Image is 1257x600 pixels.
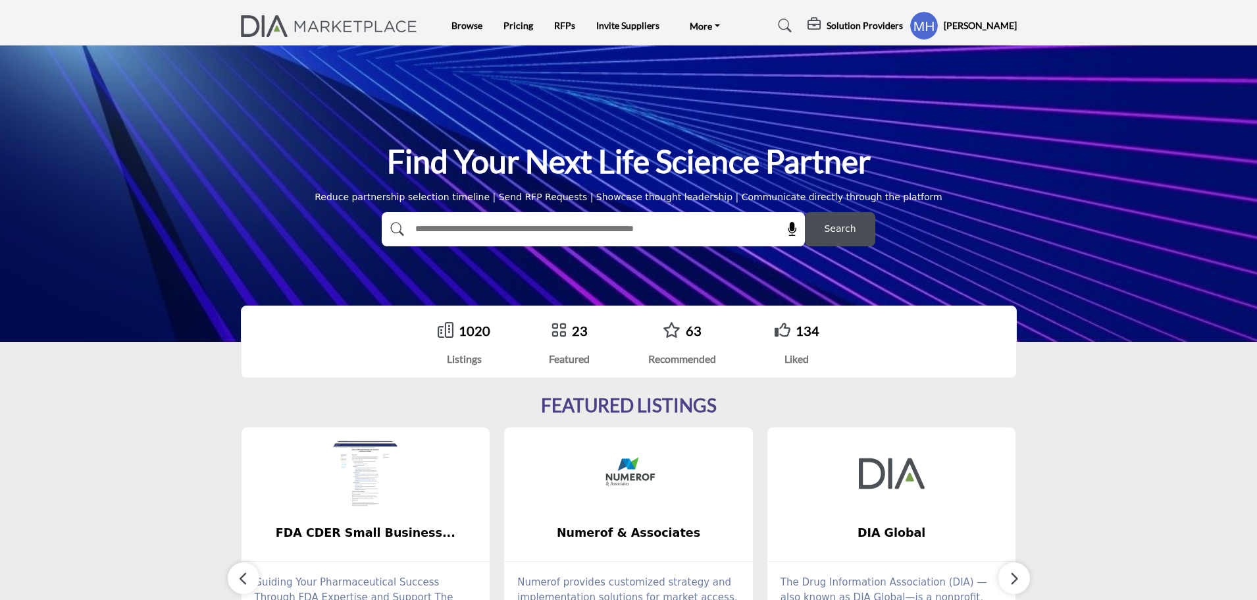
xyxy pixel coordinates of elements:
button: Show hide supplier dropdown [910,11,938,40]
div: Solution Providers [808,18,903,34]
i: Go to Liked [775,322,790,338]
h1: Find Your Next Life Science Partner [387,141,871,182]
a: More [680,16,729,35]
a: Search [765,15,800,36]
span: Numerof & Associates [524,524,733,541]
h2: FEATURED LISTINGS [541,395,717,417]
b: DIA Global [787,516,996,551]
a: RFPs [554,20,575,31]
img: Site Logo [241,15,424,37]
div: Liked [775,351,819,367]
a: Numerof & Associates [504,516,753,551]
img: DIA Global [859,441,925,506]
a: 134 [796,323,819,339]
span: DIA Global [787,524,996,541]
a: Invite Suppliers [596,20,659,31]
span: FDA CDER Small Business... [261,524,471,541]
img: Numerof & Associates [596,441,661,506]
a: 63 [686,323,702,339]
img: FDA CDER Small Business and Industry Assistance (SBIA) [332,441,398,506]
a: DIA Global [767,516,1016,551]
a: 1020 [459,323,490,339]
a: FDA CDER Small Business... [242,516,490,551]
a: Go to Featured [551,322,567,340]
b: Numerof & Associates [524,516,733,551]
div: Recommended [648,351,716,367]
h5: [PERSON_NAME] [944,19,1017,32]
a: Pricing [503,20,533,31]
h5: Solution Providers [827,20,903,32]
div: Listings [438,351,490,367]
b: FDA CDER Small Business and Industry Assistance (SBIA) [261,516,471,551]
a: Go to Recommended [663,322,680,340]
a: Browse [451,20,482,31]
div: Featured [549,351,590,367]
button: Search [805,212,875,246]
a: 23 [572,323,588,339]
div: Reduce partnership selection timeline | Send RFP Requests | Showcase thought leadership | Communi... [315,190,942,204]
span: Search [824,222,856,236]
